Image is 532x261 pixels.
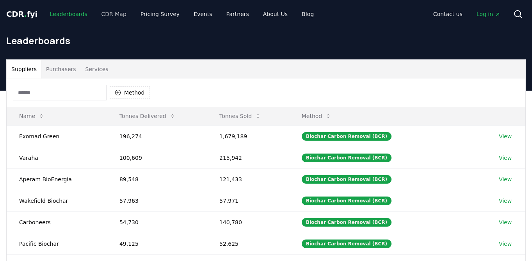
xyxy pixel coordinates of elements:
a: View [499,154,512,162]
div: Biochar Carbon Removal (BCR) [302,132,391,141]
button: Method [110,86,150,99]
td: Varaha [7,147,107,168]
a: Blog [295,7,320,21]
td: 52,625 [207,233,289,254]
td: 215,942 [207,147,289,168]
a: Partners [220,7,255,21]
td: 89,548 [107,168,207,190]
button: Name [13,108,51,124]
td: 196,274 [107,125,207,147]
h1: Leaderboards [6,34,526,47]
button: Purchasers [41,60,81,79]
td: 57,971 [207,190,289,211]
button: Method [295,108,338,124]
td: 54,730 [107,211,207,233]
a: Log in [470,7,507,21]
a: View [499,218,512,226]
span: Log in [477,10,501,18]
a: CDR.fyi [6,9,37,20]
span: CDR fyi [6,9,37,19]
td: Exomad Green [7,125,107,147]
td: Wakefield Biochar [7,190,107,211]
div: Biochar Carbon Removal (BCR) [302,154,391,162]
td: 140,780 [207,211,289,233]
span: . [24,9,27,19]
div: Biochar Carbon Removal (BCR) [302,175,391,184]
td: Carboneers [7,211,107,233]
td: 57,963 [107,190,207,211]
td: 100,609 [107,147,207,168]
a: View [499,132,512,140]
td: Pacific Biochar [7,233,107,254]
nav: Main [44,7,320,21]
a: View [499,240,512,248]
div: Biochar Carbon Removal (BCR) [302,197,391,205]
a: View [499,197,512,205]
div: Biochar Carbon Removal (BCR) [302,218,391,227]
td: 49,125 [107,233,207,254]
nav: Main [427,7,507,21]
a: CDR Map [95,7,133,21]
div: Biochar Carbon Removal (BCR) [302,240,391,248]
td: Aperam BioEnergia [7,168,107,190]
td: 1,679,189 [207,125,289,147]
button: Services [81,60,113,79]
button: Tonnes Sold [213,108,267,124]
a: Leaderboards [44,7,94,21]
td: 121,433 [207,168,289,190]
button: Suppliers [7,60,41,79]
a: Pricing Survey [134,7,186,21]
button: Tonnes Delivered [113,108,182,124]
a: Contact us [427,7,469,21]
a: Events [187,7,218,21]
a: View [499,175,512,183]
a: About Us [257,7,294,21]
